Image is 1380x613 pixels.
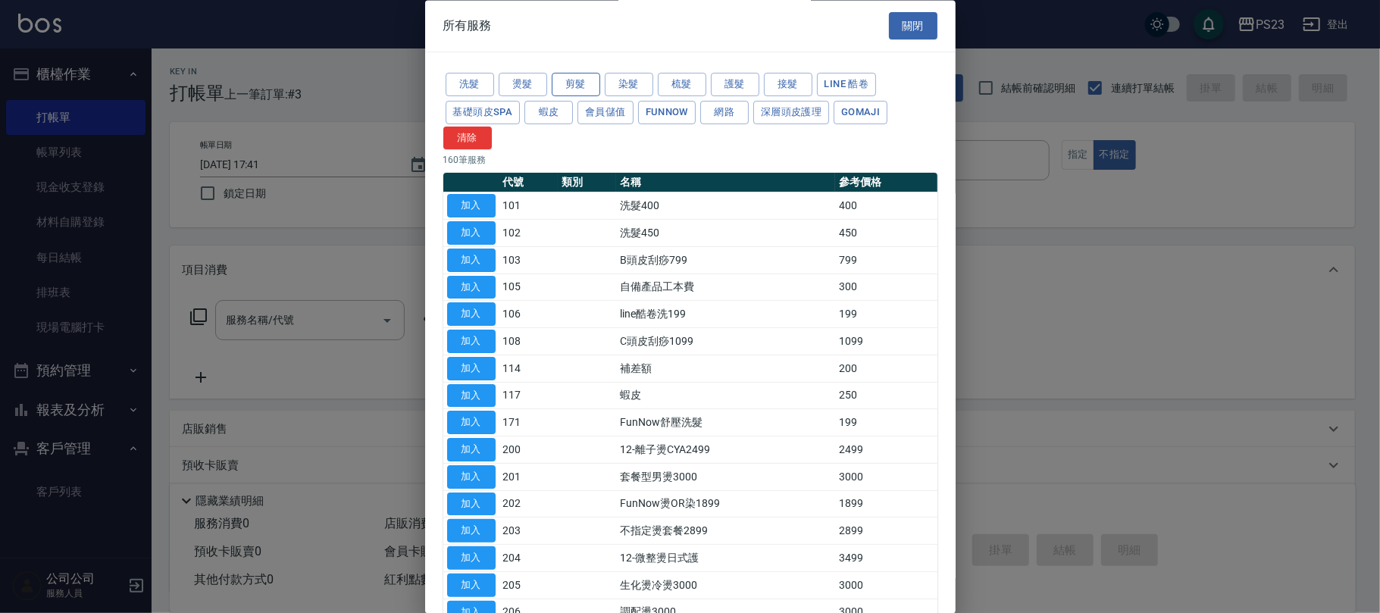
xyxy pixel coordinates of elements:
[499,464,558,491] td: 201
[616,174,835,193] th: 名稱
[817,73,877,97] button: LINE 酷卷
[616,247,835,274] td: B頭皮刮痧799
[443,127,492,150] button: 清除
[447,411,496,435] button: 加入
[447,493,496,516] button: 加入
[447,465,496,489] button: 加入
[499,572,558,599] td: 205
[446,101,521,124] button: 基礎頭皮SPA
[616,220,835,247] td: 洗髮450
[499,355,558,383] td: 114
[835,192,937,220] td: 400
[447,303,496,327] button: 加入
[616,301,835,328] td: line酷卷洗199
[835,301,937,328] td: 199
[499,73,547,97] button: 燙髮
[447,520,496,543] button: 加入
[447,222,496,246] button: 加入
[447,439,496,462] button: 加入
[616,409,835,436] td: FunNow舒壓洗髮
[552,73,600,97] button: 剪髮
[443,154,937,167] p: 160 筆服務
[700,101,749,124] button: 網路
[447,330,496,354] button: 加入
[835,545,937,572] td: 3499
[835,491,937,518] td: 1899
[499,274,558,302] td: 105
[616,572,835,599] td: 生化燙冷燙3000
[835,464,937,491] td: 3000
[616,328,835,355] td: C頭皮刮痧1099
[499,328,558,355] td: 108
[616,518,835,545] td: 不指定燙套餐2899
[711,73,759,97] button: 護髮
[558,174,616,193] th: 類別
[835,572,937,599] td: 3000
[616,545,835,572] td: 12-微整燙日式護
[499,220,558,247] td: 102
[499,174,558,193] th: 代號
[447,249,496,272] button: 加入
[835,220,937,247] td: 450
[499,192,558,220] td: 101
[616,355,835,383] td: 補差額
[835,436,937,464] td: 2499
[447,547,496,571] button: 加入
[835,355,937,383] td: 200
[835,518,937,545] td: 2899
[447,384,496,408] button: 加入
[616,192,835,220] td: 洗髮400
[753,101,829,124] button: 深層頭皮護理
[835,383,937,410] td: 250
[446,73,494,97] button: 洗髮
[835,247,937,274] td: 799
[499,247,558,274] td: 103
[499,301,558,328] td: 106
[447,276,496,299] button: 加入
[499,383,558,410] td: 117
[764,73,812,97] button: 接髮
[616,274,835,302] td: 自備產品工本費
[835,174,937,193] th: 參考價格
[499,436,558,464] td: 200
[577,101,634,124] button: 會員儲值
[638,101,696,124] button: FUNNOW
[499,518,558,545] td: 203
[499,491,558,518] td: 202
[447,195,496,218] button: 加入
[447,574,496,597] button: 加入
[499,545,558,572] td: 204
[447,357,496,380] button: 加入
[658,73,706,97] button: 梳髮
[605,73,653,97] button: 染髮
[835,328,937,355] td: 1099
[499,409,558,436] td: 171
[835,274,937,302] td: 300
[616,436,835,464] td: 12-離子燙CYA2499
[616,383,835,410] td: 蝦皮
[524,101,573,124] button: 蝦皮
[616,491,835,518] td: FunNow燙OR染1899
[443,18,492,33] span: 所有服務
[616,464,835,491] td: 套餐型男燙3000
[835,409,937,436] td: 199
[834,101,887,124] button: Gomaji
[889,12,937,40] button: 關閉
